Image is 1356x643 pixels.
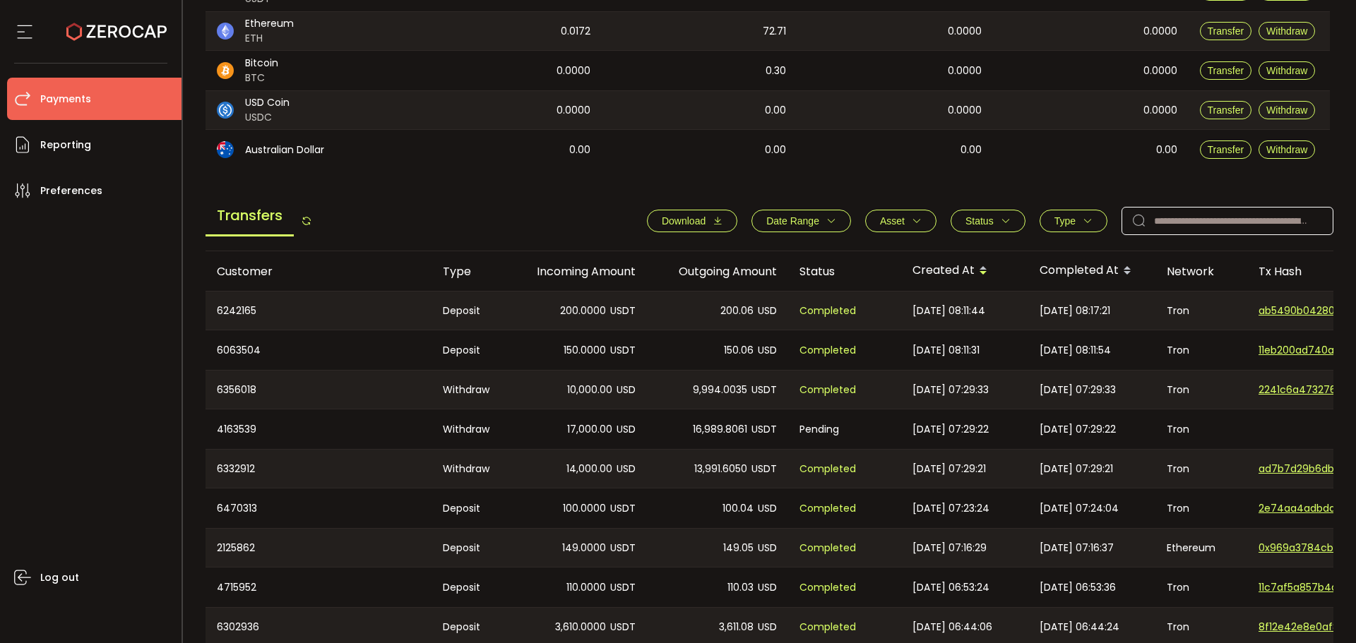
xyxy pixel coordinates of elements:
span: USD Coin [245,95,290,110]
span: USD [617,421,636,438]
span: 3,611.08 [719,619,754,635]
span: 200.0000 [560,303,606,319]
span: Withdraw [1266,25,1307,37]
div: 6470313 [206,488,432,528]
img: usdc_portfolio.svg [217,102,234,119]
span: 16,989.8061 [693,421,747,438]
span: Log out [40,567,79,588]
span: [DATE] 06:44:06 [912,619,992,635]
button: Transfer [1200,101,1252,119]
span: 0.00 [569,142,590,158]
span: ETH [245,31,294,46]
div: Completed At [1028,259,1155,283]
div: Deposit [432,330,506,370]
span: [DATE] 07:29:33 [1040,382,1116,398]
span: Completed [799,382,856,398]
div: Type [432,263,506,280]
span: Pending [799,421,839,438]
div: 6332912 [206,450,432,488]
div: Tron [1155,450,1247,488]
span: Transfers [206,196,294,236]
div: Deposit [432,292,506,330]
span: 0.0000 [557,63,590,79]
span: Date Range [766,215,819,227]
span: USDT [751,382,777,398]
button: Status [951,210,1025,232]
div: Withdraw [432,409,506,449]
span: 0.0000 [1143,102,1177,119]
span: 0.0000 [948,63,982,79]
button: Type [1040,210,1107,232]
span: [DATE] 07:16:37 [1040,540,1114,556]
button: Transfer [1200,61,1252,80]
button: Withdraw [1259,22,1315,40]
span: 0.0000 [1143,63,1177,79]
span: 0.0000 [557,102,590,119]
span: Completed [799,303,856,319]
span: USD [617,461,636,477]
span: Transfer [1208,104,1244,116]
div: Incoming Amount [506,263,647,280]
span: 0.00 [961,142,982,158]
div: 6356018 [206,371,432,409]
span: Bitcoin [245,56,278,71]
button: Transfer [1200,22,1252,40]
span: Asset [880,215,905,227]
span: Status [965,215,994,227]
span: [DATE] 08:11:54 [1040,342,1111,359]
span: [DATE] 07:24:04 [1040,500,1119,517]
span: Download [662,215,706,227]
span: Transfer [1208,144,1244,155]
button: Asset [865,210,936,232]
span: [DATE] 07:29:33 [912,382,989,398]
span: Completed [799,342,856,359]
span: Completed [799,619,856,635]
div: 4163539 [206,409,432,449]
span: [DATE] 06:53:24 [912,579,989,596]
div: Customer [206,263,432,280]
span: USDC [245,110,290,125]
span: Completed [799,500,856,517]
span: 9,994.0035 [693,382,747,398]
span: USD [758,619,777,635]
span: 0.00 [1156,142,1177,158]
div: Deposit [432,529,506,567]
span: 72.71 [763,23,786,40]
span: 14,000.00 [566,461,612,477]
span: Ethereum [245,16,294,31]
span: Completed [799,461,856,477]
div: Outgoing Amount [647,263,788,280]
span: [DATE] 08:17:21 [1040,303,1110,319]
span: [DATE] 06:44:24 [1040,619,1119,635]
button: Withdraw [1259,140,1315,159]
span: Preferences [40,181,102,201]
span: 100.04 [722,500,754,517]
button: Withdraw [1259,61,1315,80]
span: [DATE] 08:11:31 [912,342,980,359]
span: USD [758,540,777,556]
span: USDT [751,461,777,477]
div: Tron [1155,567,1247,607]
span: Reporting [40,135,91,155]
span: USDT [610,303,636,319]
span: USDT [610,500,636,517]
span: Completed [799,579,856,596]
span: [DATE] 07:29:22 [1040,421,1116,438]
button: Withdraw [1259,101,1315,119]
img: btc_portfolio.svg [217,62,234,79]
button: Transfer [1200,140,1252,159]
span: USD [758,500,777,517]
span: 0.30 [766,63,786,79]
span: Transfer [1208,65,1244,76]
div: Status [788,263,901,280]
div: Tron [1155,488,1247,528]
div: Deposit [432,567,506,607]
span: [DATE] 08:11:44 [912,303,985,319]
span: 0.0000 [948,23,982,40]
span: Completed [799,540,856,556]
span: USDT [610,540,636,556]
div: Deposit [432,488,506,528]
div: Ethereum [1155,529,1247,567]
span: 17,000.00 [567,421,612,438]
img: aud_portfolio.svg [217,141,234,158]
